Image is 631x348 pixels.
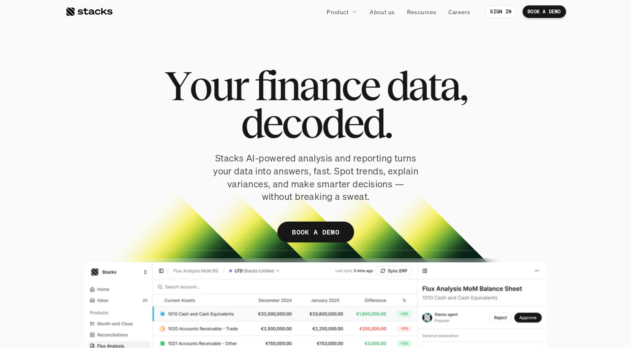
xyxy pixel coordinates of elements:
[262,104,281,142] span: e
[254,67,267,104] span: f
[240,104,262,142] span: d
[360,67,379,104] span: e
[386,67,408,104] span: d
[277,67,299,104] span: n
[528,9,561,15] p: BOOK A DEMO
[300,104,321,142] span: o
[321,104,343,142] span: d
[485,5,516,18] a: SIGN IN
[370,8,395,16] p: About us
[365,4,400,19] a: About us
[490,9,511,15] p: SIGN IN
[402,4,441,19] a: Resources
[448,8,470,16] p: Careers
[341,67,360,104] span: c
[384,104,391,142] span: .
[407,8,436,16] p: Resources
[427,67,440,104] span: t
[267,67,277,104] span: i
[440,67,459,104] span: a
[327,8,349,16] p: Product
[277,222,354,242] a: BOOK A DEMO
[319,67,341,104] span: n
[211,152,420,203] p: Stacks AI-powered analysis and reporting turns your data into answers, fast. Spot trends, explain...
[523,5,566,18] a: BOOK A DEMO
[362,104,384,142] span: d
[165,67,189,104] span: Y
[211,67,233,104] span: u
[233,67,247,104] span: r
[98,159,135,165] a: Privacy Policy
[343,104,362,142] span: e
[299,67,319,104] span: a
[292,226,339,238] p: BOOK A DEMO
[189,67,211,104] span: o
[443,4,475,19] a: Careers
[459,67,467,104] span: ,
[408,67,427,104] span: a
[281,104,300,142] span: c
